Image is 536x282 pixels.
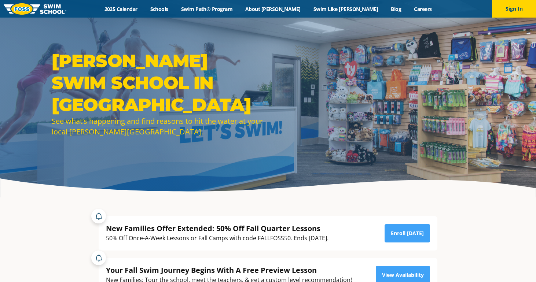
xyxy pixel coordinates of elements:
div: Your Fall Swim Journey Begins With A Free Preview Lesson [106,265,352,275]
a: Schools [144,5,175,12]
h1: [PERSON_NAME] Swim School in [GEOGRAPHIC_DATA] [52,50,264,116]
div: 50% Off Once-A-Week Lessons or Fall Camps with code FALLFOSS50. Ends [DATE]. [106,233,328,243]
a: About [PERSON_NAME] [239,5,307,12]
a: Careers [408,5,438,12]
div: See what’s happening and find reasons to hit the water at your local [PERSON_NAME][GEOGRAPHIC_DATA]. [52,116,264,137]
img: FOSS Swim School Logo [4,3,66,15]
div: TOP [14,258,23,270]
div: New Families Offer Extended: 50% Off Fall Quarter Lessons [106,223,328,233]
a: Blog [385,5,408,12]
a: Swim Like [PERSON_NAME] [307,5,385,12]
a: Swim Path® Program [175,5,239,12]
a: Enroll [DATE] [385,224,430,242]
a: 2025 Calendar [98,5,144,12]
